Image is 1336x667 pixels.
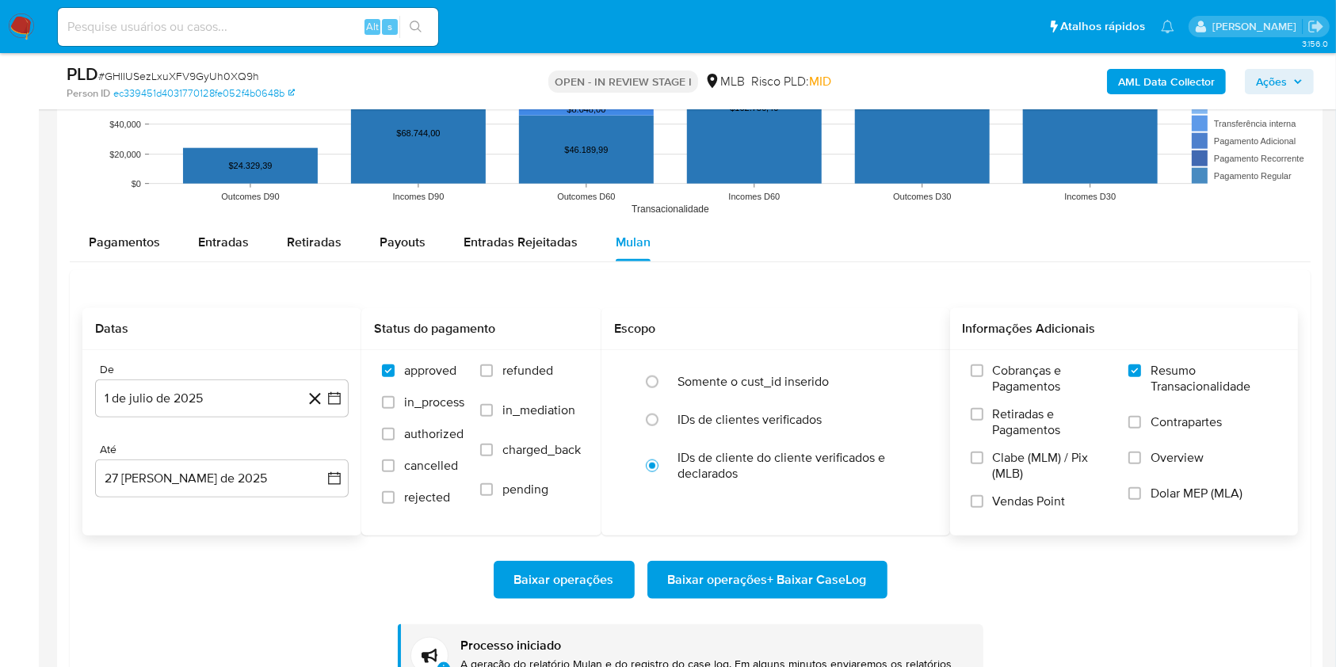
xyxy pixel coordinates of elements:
p: OPEN - IN REVIEW STAGE I [548,71,698,93]
input: Pesquise usuários ou casos... [58,17,438,37]
b: PLD [67,61,98,86]
b: AML Data Collector [1118,69,1215,94]
span: s [387,19,392,34]
span: 3.156.0 [1302,37,1328,50]
span: Ações [1256,69,1287,94]
span: Atalhos rápidos [1060,18,1145,35]
div: MLB [704,73,745,90]
a: Sair [1307,18,1324,35]
b: Person ID [67,86,110,101]
button: Ações [1245,69,1314,94]
button: search-icon [399,16,432,38]
a: ec339451d4031770128fe052f4b0648b [113,86,295,101]
p: jhonata.costa@mercadolivre.com [1212,19,1302,34]
button: AML Data Collector [1107,69,1226,94]
span: # GHIIUSezLxuXFV9GyUh0XQ9h [98,68,259,84]
span: Alt [366,19,379,34]
span: Risco PLD: [751,73,831,90]
a: Notificações [1161,20,1174,33]
span: MID [809,72,831,90]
